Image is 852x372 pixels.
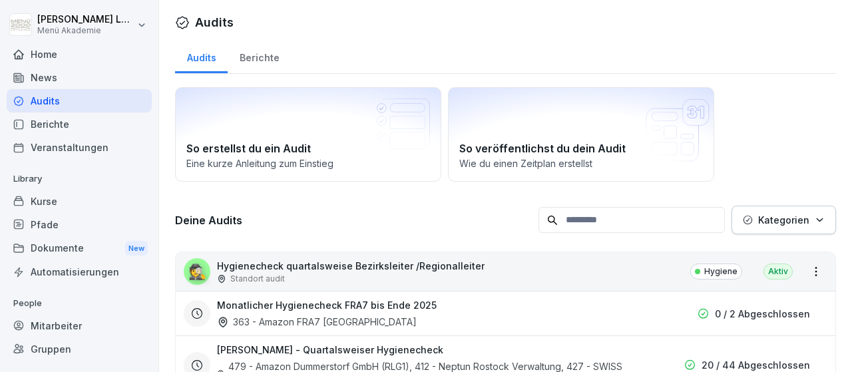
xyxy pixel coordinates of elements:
a: Audits [175,39,228,73]
a: Home [7,43,152,66]
h1: Audits [195,13,234,31]
p: 0 / 2 Abgeschlossen [715,307,810,321]
a: Veranstaltungen [7,136,152,159]
p: Hygienecheck quartalsweise Bezirksleiter /Regionalleiter [217,259,485,273]
a: So erstellst du ein AuditEine kurze Anleitung zum Einstieg [175,87,441,182]
a: News [7,66,152,89]
div: 363 - Amazon FRA7 [GEOGRAPHIC_DATA] [217,315,417,329]
button: Kategorien [732,206,836,234]
a: Mitarbeiter [7,314,152,337]
div: 🕵️ [184,258,210,285]
div: New [125,241,148,256]
p: Menü Akademie [37,26,134,35]
div: Dokumente [7,236,152,261]
a: Berichte [228,39,291,73]
h3: [PERSON_NAME] - Quartalsweiser Hygienecheck [217,343,443,357]
h3: Deine Audits [175,213,532,228]
p: Hygiene [704,266,738,278]
p: People [7,293,152,314]
h3: Monatlicher Hygienecheck FRA7 bis Ende 2025 [217,298,437,312]
p: Eine kurze Anleitung zum Einstieg [186,156,430,170]
p: Kategorien [758,213,809,227]
p: Standort audit [230,273,285,285]
p: Wie du einen Zeitplan erstellst [459,156,703,170]
a: Automatisierungen [7,260,152,283]
h2: So erstellst du ein Audit [186,140,430,156]
a: Audits [7,89,152,112]
a: Gruppen [7,337,152,361]
a: DokumenteNew [7,236,152,261]
a: Berichte [7,112,152,136]
a: So veröffentlichst du dein AuditWie du einen Zeitplan erstellst [448,87,714,182]
p: [PERSON_NAME] Lechler [37,14,134,25]
p: 20 / 44 Abgeschlossen [702,358,810,372]
p: Library [7,168,152,190]
div: Aktiv [763,264,793,279]
a: Kurse [7,190,152,213]
h2: So veröffentlichst du dein Audit [459,140,703,156]
a: Pfade [7,213,152,236]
